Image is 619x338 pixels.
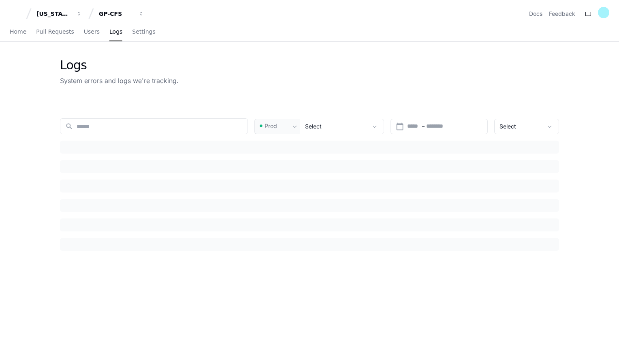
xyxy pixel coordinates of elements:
[36,10,71,18] div: [US_STATE] Pacific
[529,10,542,18] a: Docs
[132,23,155,41] a: Settings
[60,58,179,73] div: Logs
[10,29,26,34] span: Home
[396,122,404,130] mat-icon: calendar_today
[96,6,147,21] button: GP-CFS
[109,29,122,34] span: Logs
[84,29,100,34] span: Users
[499,123,516,130] span: Select
[33,6,85,21] button: [US_STATE] Pacific
[36,29,74,34] span: Pull Requests
[99,10,134,18] div: GP-CFS
[549,10,575,18] button: Feedback
[396,122,404,130] button: Open calendar
[422,122,425,130] span: –
[65,122,73,130] mat-icon: search
[60,76,179,86] div: System errors and logs we're tracking.
[132,29,155,34] span: Settings
[10,23,26,41] a: Home
[36,23,74,41] a: Pull Requests
[265,122,277,130] span: Prod
[84,23,100,41] a: Users
[109,23,122,41] a: Logs
[305,123,322,130] span: Select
